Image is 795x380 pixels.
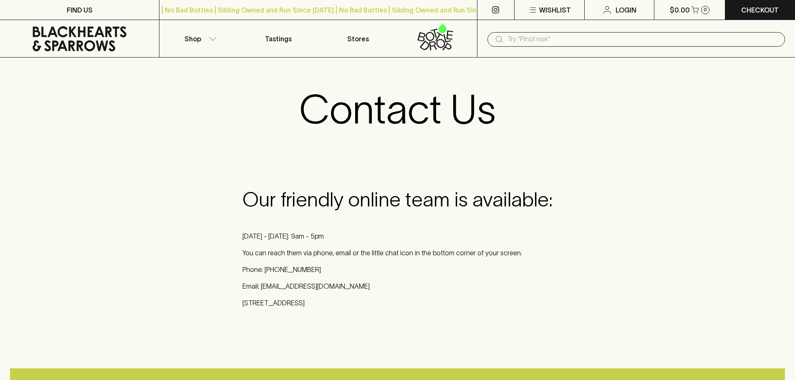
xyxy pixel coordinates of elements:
[67,5,93,15] p: FIND US
[318,20,398,57] a: Stores
[242,281,553,291] p: Email: [EMAIL_ADDRESS][DOMAIN_NAME]
[242,248,553,258] p: You can reach them via phone, email or the little chat icon in the bottom corner of your screen.
[242,264,553,274] p: Phone: [PHONE_NUMBER]
[242,231,553,241] p: [DATE] - [DATE]: 9am - 5pm
[741,5,779,15] p: Checkout
[539,5,571,15] p: Wishlist
[159,20,239,57] button: Shop
[184,34,201,44] p: Shop
[265,34,292,44] p: Tastings
[299,86,496,133] h1: Contact Us
[239,20,318,57] a: Tastings
[242,188,553,211] h3: Our friendly online team is available:
[616,5,636,15] p: Login
[670,5,690,15] p: $0.00
[507,33,778,46] input: Try "Pinot noir"
[704,8,707,12] p: 0
[242,298,553,308] p: [STREET_ADDRESS]
[347,34,369,44] p: Stores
